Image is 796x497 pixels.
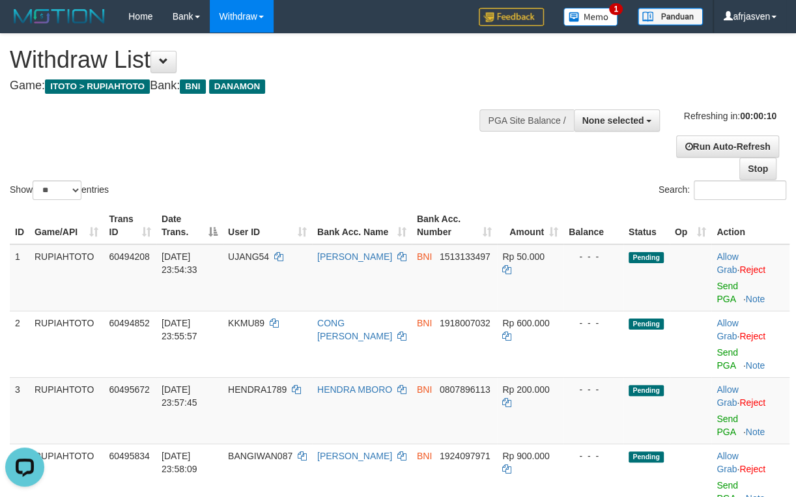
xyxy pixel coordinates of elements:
[739,331,765,341] a: Reject
[440,318,490,328] span: Copy 1918007032 to clipboard
[717,451,739,474] span: ·
[717,451,738,474] a: Allow Grab
[629,385,664,396] span: Pending
[10,79,518,92] h4: Game: Bank:
[417,451,432,461] span: BNI
[569,317,618,330] div: - - -
[162,318,197,341] span: [DATE] 23:55:57
[417,251,432,262] span: BNI
[623,207,670,244] th: Status
[659,180,786,200] label: Search:
[440,451,490,461] span: Copy 1924097971 to clipboard
[670,207,711,244] th: Op: activate to sort column ascending
[417,384,432,395] span: BNI
[29,311,104,377] td: RUPIAHTOTO
[569,449,618,462] div: - - -
[10,47,518,73] h1: Withdraw List
[29,244,104,311] td: RUPIAHTOTO
[10,207,29,244] th: ID
[10,180,109,200] label: Show entries
[109,318,149,328] span: 60494852
[638,8,703,25] img: panduan.png
[739,464,765,474] a: Reject
[10,377,29,444] td: 3
[502,251,545,262] span: Rp 50.000
[629,319,664,330] span: Pending
[317,318,392,341] a: CONG [PERSON_NAME]
[629,252,664,263] span: Pending
[684,111,776,121] span: Refreshing in:
[156,207,223,244] th: Date Trans.: activate to sort column descending
[717,347,738,371] a: Send PGA
[497,207,563,244] th: Amount: activate to sort column ascending
[162,384,197,408] span: [DATE] 23:57:45
[711,377,789,444] td: ·
[209,79,266,94] span: DANAMON
[10,7,109,26] img: MOTION_logo.png
[479,8,544,26] img: Feedback.jpg
[739,158,776,180] a: Stop
[746,360,765,371] a: Note
[109,251,149,262] span: 60494208
[574,109,661,132] button: None selected
[440,251,490,262] span: Copy 1513133497 to clipboard
[417,318,432,328] span: BNI
[33,180,81,200] select: Showentries
[412,207,497,244] th: Bank Acc. Number: activate to sort column ascending
[502,384,549,395] span: Rp 200.000
[746,427,765,437] a: Note
[717,251,739,275] span: ·
[694,180,786,200] input: Search:
[717,318,738,341] a: Allow Grab
[228,318,264,328] span: KKMU89
[162,251,197,275] span: [DATE] 23:54:33
[228,384,287,395] span: HENDRA1789
[223,207,312,244] th: User ID: activate to sort column ascending
[10,311,29,377] td: 2
[739,397,765,408] a: Reject
[717,251,738,275] a: Allow Grab
[739,264,765,275] a: Reject
[45,79,150,94] span: ITOTO > RUPIAHTOTO
[317,251,392,262] a: [PERSON_NAME]
[228,251,269,262] span: UJANG54
[746,294,765,304] a: Note
[717,384,738,408] a: Allow Grab
[563,8,618,26] img: Button%20Memo.svg
[440,384,490,395] span: Copy 0807896113 to clipboard
[502,318,549,328] span: Rp 600.000
[317,384,392,395] a: HENDRA MBORO
[569,383,618,396] div: - - -
[10,244,29,311] td: 1
[317,451,392,461] a: [PERSON_NAME]
[717,414,738,437] a: Send PGA
[569,250,618,263] div: - - -
[740,111,776,121] strong: 00:00:10
[312,207,412,244] th: Bank Acc. Name: activate to sort column ascending
[711,244,789,311] td: ·
[563,207,623,244] th: Balance
[109,384,149,395] span: 60495672
[676,135,778,158] a: Run Auto-Refresh
[5,5,44,44] button: Open LiveChat chat widget
[717,318,739,341] span: ·
[629,451,664,462] span: Pending
[582,115,644,126] span: None selected
[609,3,623,15] span: 1
[717,281,738,304] a: Send PGA
[228,451,292,461] span: BANGIWAN087
[711,207,789,244] th: Action
[29,207,104,244] th: Game/API: activate to sort column ascending
[711,311,789,377] td: ·
[104,207,156,244] th: Trans ID: activate to sort column ascending
[29,377,104,444] td: RUPIAHTOTO
[180,79,205,94] span: BNI
[502,451,549,461] span: Rp 900.000
[109,451,149,461] span: 60495834
[479,109,573,132] div: PGA Site Balance /
[162,451,197,474] span: [DATE] 23:58:09
[717,384,739,408] span: ·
